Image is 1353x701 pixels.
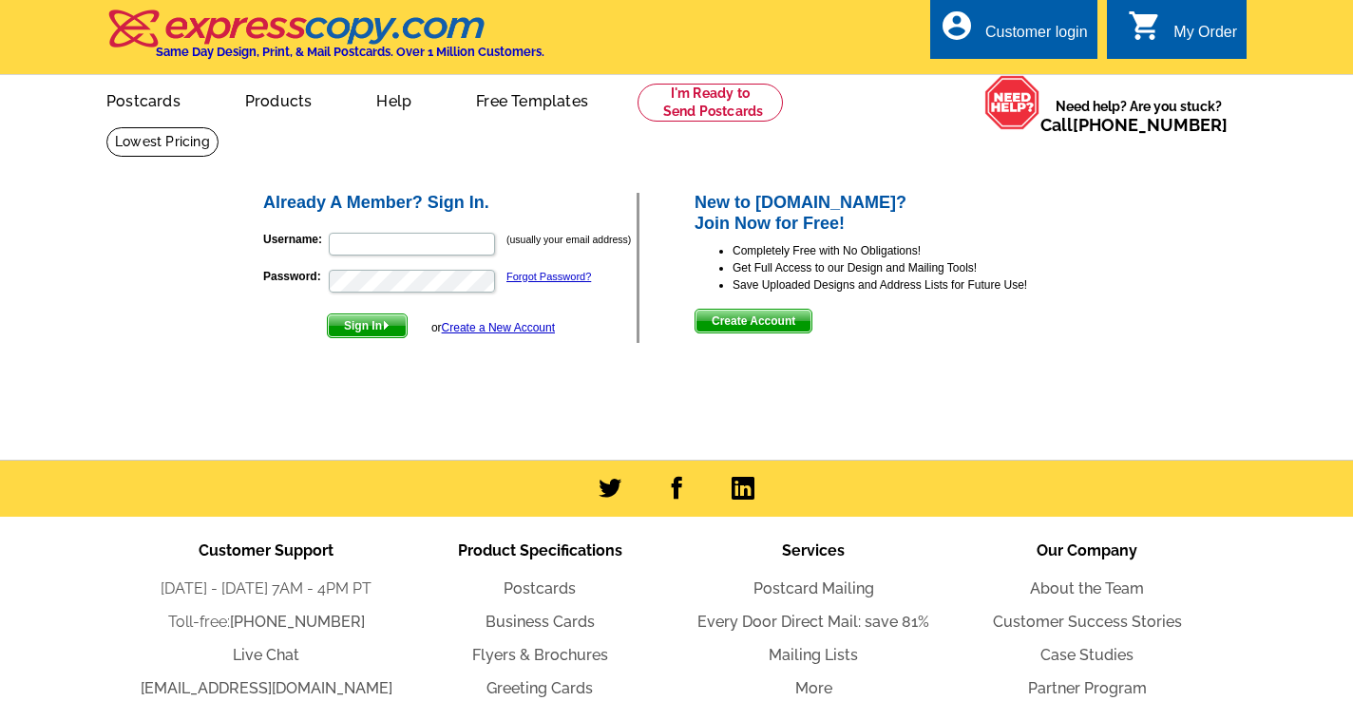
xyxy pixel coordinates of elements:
[940,21,1088,45] a: account_circle Customer login
[504,579,576,597] a: Postcards
[733,242,1093,259] li: Completely Free with No Obligations!
[753,579,874,597] a: Postcard Mailing
[1173,24,1237,50] div: My Order
[506,234,631,245] small: (usually your email address)
[697,613,929,631] a: Every Door Direct Mail: save 81%
[782,541,845,559] span: Services
[733,276,1093,294] li: Save Uploaded Designs and Address Lists for Future Use!
[486,613,595,631] a: Business Cards
[1040,115,1228,135] span: Call
[346,77,442,122] a: Help
[1040,646,1134,664] a: Case Studies
[141,679,392,697] a: [EMAIL_ADDRESS][DOMAIN_NAME]
[1040,97,1237,135] span: Need help? Are you stuck?
[795,679,832,697] a: More
[446,77,619,122] a: Free Templates
[129,611,403,634] li: Toll-free:
[442,321,555,334] a: Create a New Account
[940,9,974,43] i: account_circle
[328,314,407,337] span: Sign In
[1030,579,1144,597] a: About the Team
[696,310,811,332] span: Create Account
[1128,9,1162,43] i: shopping_cart
[263,268,327,285] label: Password:
[230,613,365,631] a: [PHONE_NUMBER]
[985,24,1088,50] div: Customer login
[458,541,622,559] span: Product Specifications
[129,578,403,600] li: [DATE] - [DATE] 7AM - 4PM PT
[233,646,299,664] a: Live Chat
[76,77,211,122] a: Postcards
[486,679,593,697] a: Greeting Cards
[733,259,1093,276] li: Get Full Access to our Design and Mailing Tools!
[506,271,591,282] a: Forgot Password?
[769,646,858,664] a: Mailing Lists
[106,23,544,59] a: Same Day Design, Print, & Mail Postcards. Over 1 Million Customers.
[382,321,391,330] img: button-next-arrow-white.png
[1028,679,1147,697] a: Partner Program
[472,646,608,664] a: Flyers & Brochures
[431,319,555,336] div: or
[263,231,327,248] label: Username:
[984,75,1040,130] img: help
[1037,541,1137,559] span: Our Company
[215,77,343,122] a: Products
[263,193,637,214] h2: Already A Member? Sign In.
[695,193,1093,234] h2: New to [DOMAIN_NAME]? Join Now for Free!
[1073,115,1228,135] a: [PHONE_NUMBER]
[1128,21,1237,45] a: shopping_cart My Order
[327,313,408,338] button: Sign In
[695,309,812,333] button: Create Account
[993,613,1182,631] a: Customer Success Stories
[156,45,544,59] h4: Same Day Design, Print, & Mail Postcards. Over 1 Million Customers.
[199,541,333,559] span: Customer Support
